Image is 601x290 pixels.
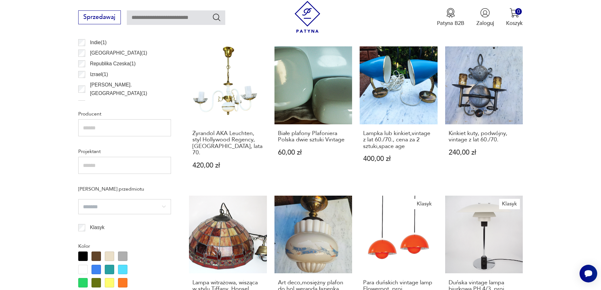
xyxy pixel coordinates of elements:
a: Ikona medaluPatyna B2B [437,8,464,27]
p: Producent [78,110,171,118]
div: 0 [515,8,522,15]
p: 60,00 zł [278,149,349,156]
p: Izrael ( 1 ) [90,70,108,79]
p: 240,00 zł [449,149,520,156]
p: Kolor [78,242,171,250]
img: Patyna - sklep z meblami i dekoracjami vintage [292,1,323,33]
p: Indie ( 1 ) [90,38,107,47]
img: Ikonka użytkownika [480,8,490,18]
p: [GEOGRAPHIC_DATA] ( 1 ) [90,49,147,57]
p: Republika Czeska ( 1 ) [90,60,136,68]
p: [PERSON_NAME] przedmiotu [78,185,171,193]
button: Patyna B2B [437,8,464,27]
a: Sprzedawaj [78,15,121,20]
img: Ikona koszyka [510,8,519,18]
button: 0Koszyk [506,8,523,27]
img: Ikona medalu [446,8,456,18]
p: 420,00 zł [192,162,263,169]
p: Klasyk [90,223,104,232]
a: Żyrandol AKA Leuchten, styl Hollywood Regency, Niemcy, lata 70.Żyrandol AKA Leuchten, styl Hollyw... [189,46,267,183]
button: Sprzedawaj [78,10,121,24]
h3: Lampka lub kinkiet,vintage z lat 60./70., cena za 2 sztuki,space age [363,130,434,150]
p: [PERSON_NAME]. [GEOGRAPHIC_DATA] ( 1 ) [90,81,171,98]
h3: Białe plafony Plafoniera Polska dwie sztuki Vintage [278,130,349,143]
p: 400,00 zł [363,156,434,162]
button: Szukaj [212,13,221,22]
a: Lampka lub kinkiet,vintage z lat 60./70., cena za 2 sztuki,space ageLampka lub kinkiet,vintage z ... [360,46,438,183]
p: Projektant [78,147,171,156]
button: Zaloguj [476,8,494,27]
a: Białe plafony Plafoniera Polska dwie sztuki VintageBiałe plafony Plafoniera Polska dwie sztuki Vi... [274,46,352,183]
h3: Żyrandol AKA Leuchten, styl Hollywood Regency, [GEOGRAPHIC_DATA], lata 70. [192,130,263,156]
iframe: Smartsupp widget button [580,265,597,282]
p: Koszyk [506,20,523,27]
p: Zaloguj [476,20,494,27]
a: Kinkiet kuty, podwójny, vintage z lat 60./70.Kinkiet kuty, podwójny, vintage z lat 60./70.240,00 zł [445,46,523,183]
p: Bułgaria ( 1 ) [90,100,114,108]
p: Patyna B2B [437,20,464,27]
h3: Kinkiet kuty, podwójny, vintage z lat 60./70. [449,130,520,143]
